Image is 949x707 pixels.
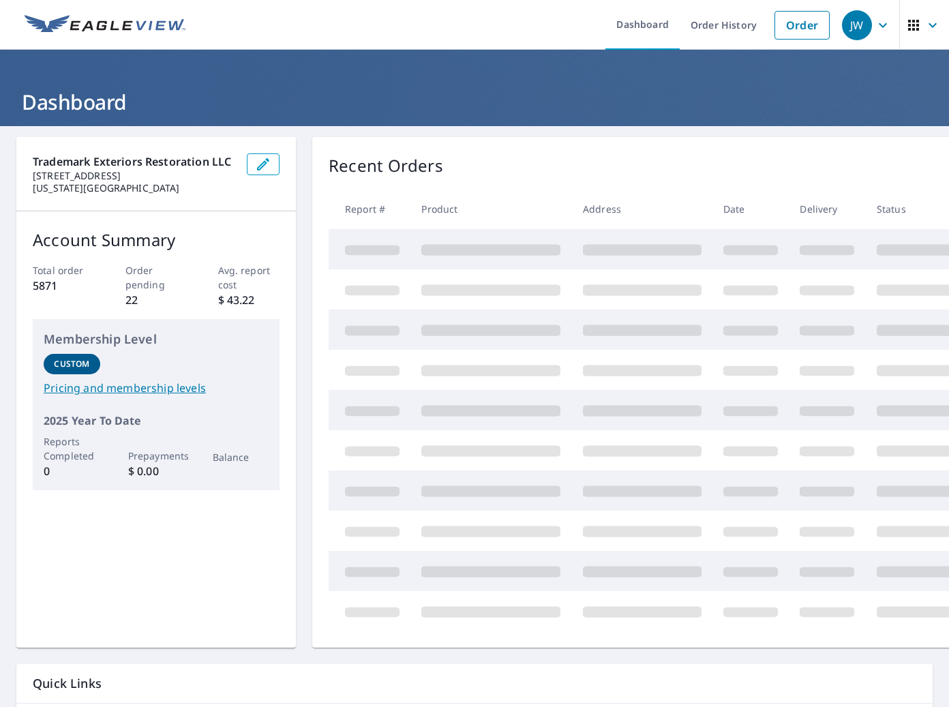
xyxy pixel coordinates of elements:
[44,412,269,429] p: 2025 Year To Date
[33,675,916,692] p: Quick Links
[218,263,280,292] p: Avg. report cost
[329,153,443,178] p: Recent Orders
[54,358,89,370] p: Custom
[712,189,789,229] th: Date
[33,182,236,194] p: [US_STATE][GEOGRAPHIC_DATA]
[44,330,269,348] p: Membership Level
[44,434,100,463] p: Reports Completed
[33,263,95,277] p: Total order
[44,380,269,396] a: Pricing and membership levels
[774,11,830,40] a: Order
[33,170,236,182] p: [STREET_ADDRESS]
[128,463,185,479] p: $ 0.00
[33,228,280,252] p: Account Summary
[125,263,187,292] p: Order pending
[33,153,236,170] p: Trademark Exteriors Restoration LLC
[125,292,187,308] p: 22
[789,189,865,229] th: Delivery
[410,189,571,229] th: Product
[329,189,410,229] th: Report #
[128,449,185,463] p: Prepayments
[25,15,185,35] img: EV Logo
[218,292,280,308] p: $ 43.22
[16,88,933,116] h1: Dashboard
[842,10,872,40] div: JW
[213,450,269,464] p: Balance
[44,463,100,479] p: 0
[33,277,95,294] p: 5871
[572,189,712,229] th: Address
